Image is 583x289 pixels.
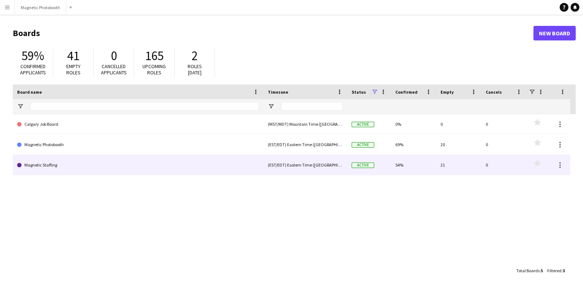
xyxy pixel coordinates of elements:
span: 59% [21,48,44,64]
div: 54% [391,155,436,175]
span: Active [352,163,374,168]
button: Open Filter Menu [268,103,274,110]
span: Cancelled applicants [101,63,127,76]
div: : [547,263,565,278]
span: 41 [67,48,79,64]
span: Filtered [547,268,562,273]
span: 0 [111,48,117,64]
span: Active [352,122,374,127]
div: 69% [391,134,436,155]
button: Open Filter Menu [17,103,24,110]
span: Cancels [486,89,502,95]
div: (MST/MDT) Mountain Time ([GEOGRAPHIC_DATA] & [GEOGRAPHIC_DATA]) [263,114,347,134]
span: Upcoming roles [142,63,166,76]
span: Confirmed applicants [20,63,46,76]
span: Confirmed [395,89,418,95]
span: 5 [541,268,543,273]
span: Active [352,142,374,148]
span: Status [352,89,366,95]
div: 20 [436,134,481,155]
input: Board name Filter Input [30,102,259,111]
div: (EST/EDT) Eastern Time ([GEOGRAPHIC_DATA] & [GEOGRAPHIC_DATA]) [263,134,347,155]
span: 165 [145,48,164,64]
span: Empty roles [66,63,81,76]
div: 0% [391,114,436,134]
a: Magnetic Photobooth [17,134,259,155]
div: 0 [481,134,527,155]
span: Total Boards [516,268,540,273]
span: Roles [DATE] [188,63,202,76]
span: Board name [17,89,42,95]
a: Calgary Job Board [17,114,259,134]
div: : [516,263,543,278]
a: Magnetic Staffing [17,155,259,175]
input: Timezone Filter Input [281,102,343,111]
div: 21 [436,155,481,175]
div: (EST/EDT) Eastern Time ([GEOGRAPHIC_DATA] & [GEOGRAPHIC_DATA]) [263,155,347,175]
div: 0 [481,155,527,175]
div: 0 [481,114,527,134]
span: Empty [441,89,454,95]
span: Timezone [268,89,288,95]
a: New Board [533,26,576,40]
button: Magnetic Photobooth [15,0,66,15]
h1: Boards [13,28,533,39]
span: 3 [563,268,565,273]
span: 2 [192,48,198,64]
div: 0 [436,114,481,134]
